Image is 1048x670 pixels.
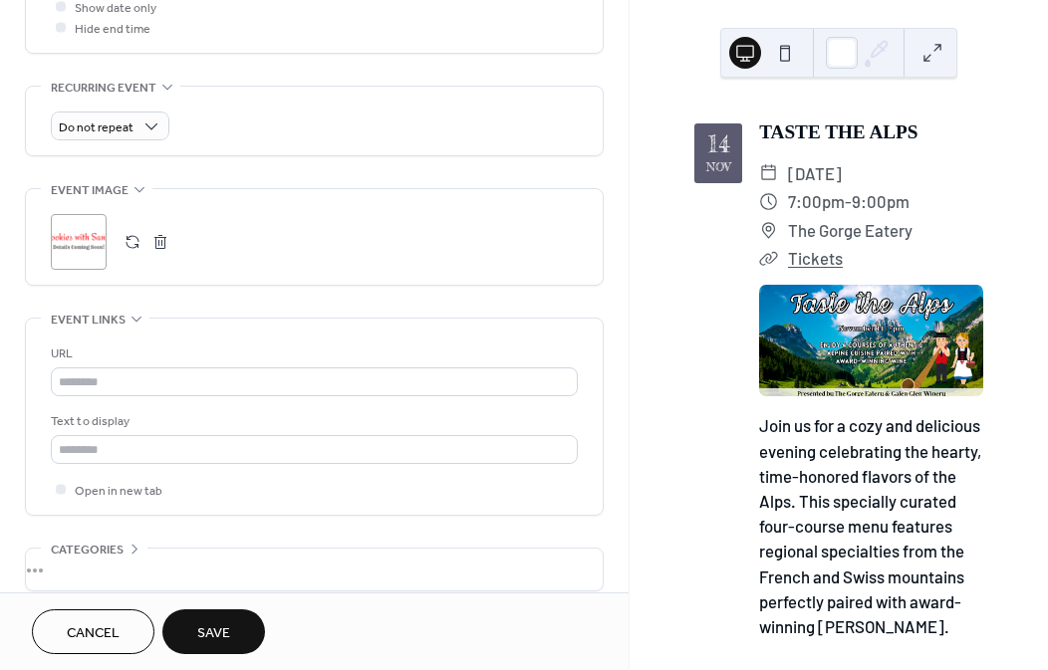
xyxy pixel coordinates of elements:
a: TASTE THE ALPS [759,121,917,142]
span: Do not repeat [59,116,133,139]
div: ; [51,214,107,270]
span: - [845,187,852,216]
div: 14 [707,132,730,156]
div: ​ [759,244,778,273]
span: 7:00pm [788,187,845,216]
span: 9:00pm [852,187,910,216]
button: Cancel [32,609,154,654]
div: URL [51,343,574,364]
span: Open in new tab [75,481,162,502]
div: Nov [706,161,730,173]
span: Save [197,623,230,644]
div: Text to display [51,411,574,432]
span: [DATE] [788,159,842,188]
span: The Gorge Eatery [788,216,913,245]
a: Tickets [788,248,843,268]
span: Hide end time [75,19,150,40]
span: Event image [51,180,129,201]
div: ••• [26,549,603,590]
button: Save [162,609,265,654]
div: ​ [759,187,778,216]
span: Categories [51,540,124,560]
span: Cancel [67,623,120,644]
div: ​ [759,216,778,245]
div: ​ [759,159,778,188]
span: Recurring event [51,78,156,99]
span: Event links [51,310,126,331]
